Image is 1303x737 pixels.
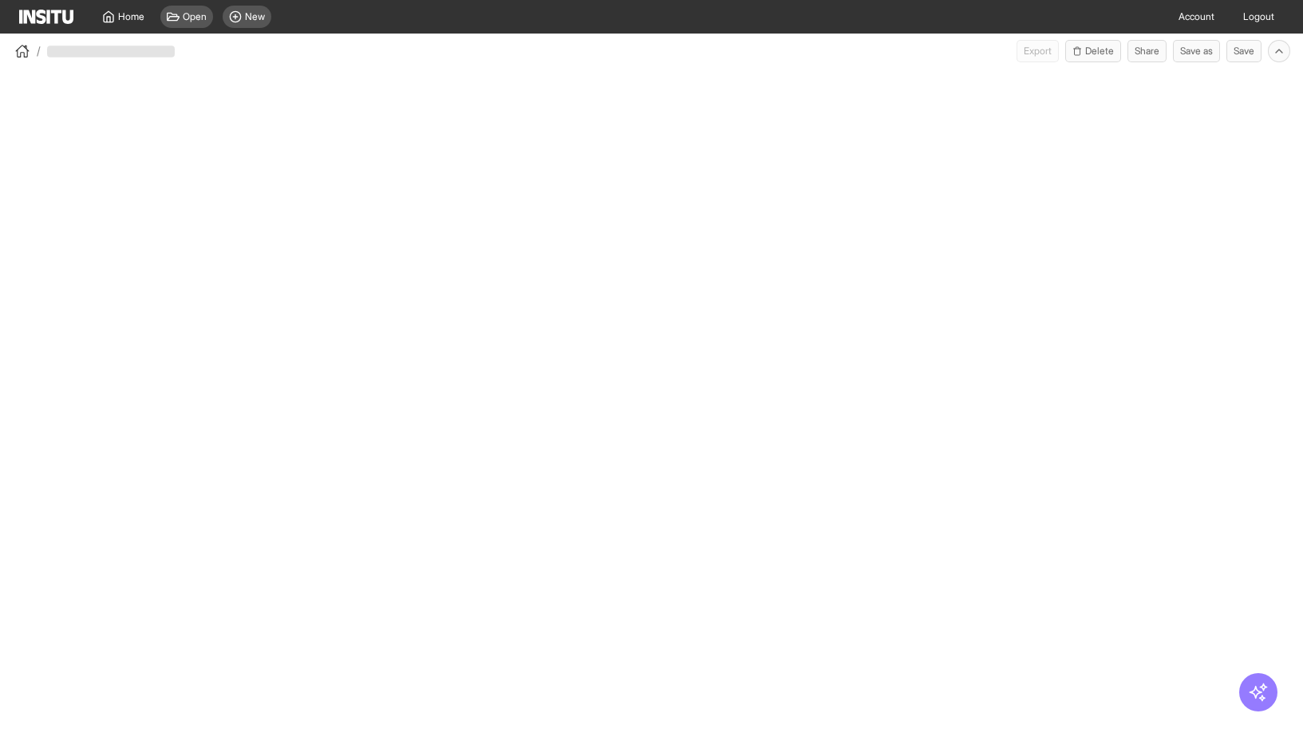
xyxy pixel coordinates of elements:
[1127,40,1167,62] button: Share
[118,10,144,23] span: Home
[1065,40,1121,62] button: Delete
[37,43,41,59] span: /
[1017,40,1059,62] button: Export
[1017,40,1059,62] span: Can currently only export from Insights reports.
[245,10,265,23] span: New
[183,10,207,23] span: Open
[13,42,41,61] button: /
[1173,40,1220,62] button: Save as
[1226,40,1262,62] button: Save
[19,10,73,24] img: Logo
